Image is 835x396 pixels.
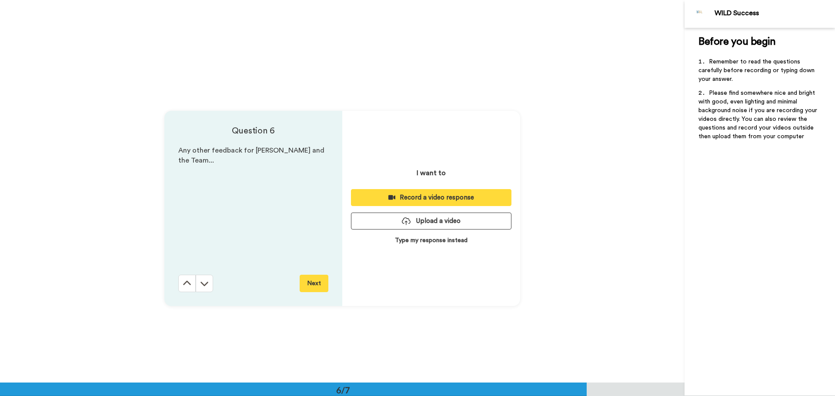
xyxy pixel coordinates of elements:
[698,37,775,47] span: Before you begin
[178,125,328,137] h4: Question 6
[689,3,710,24] img: Profile Image
[300,275,328,292] button: Next
[417,168,446,178] p: I want to
[715,9,835,17] div: WILD Success
[358,193,504,202] div: Record a video response
[178,147,326,164] span: Any other feedback for [PERSON_NAME] and the Team...
[351,189,511,206] button: Record a video response
[698,59,816,82] span: Remember to read the questions carefully before recording or typing down your answer.
[322,384,364,396] div: 6/7
[395,236,468,245] p: Type my response instead
[351,213,511,230] button: Upload a video
[698,90,819,140] span: Please find somewhere nice and bright with good, even lighting and minimal background noise if yo...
